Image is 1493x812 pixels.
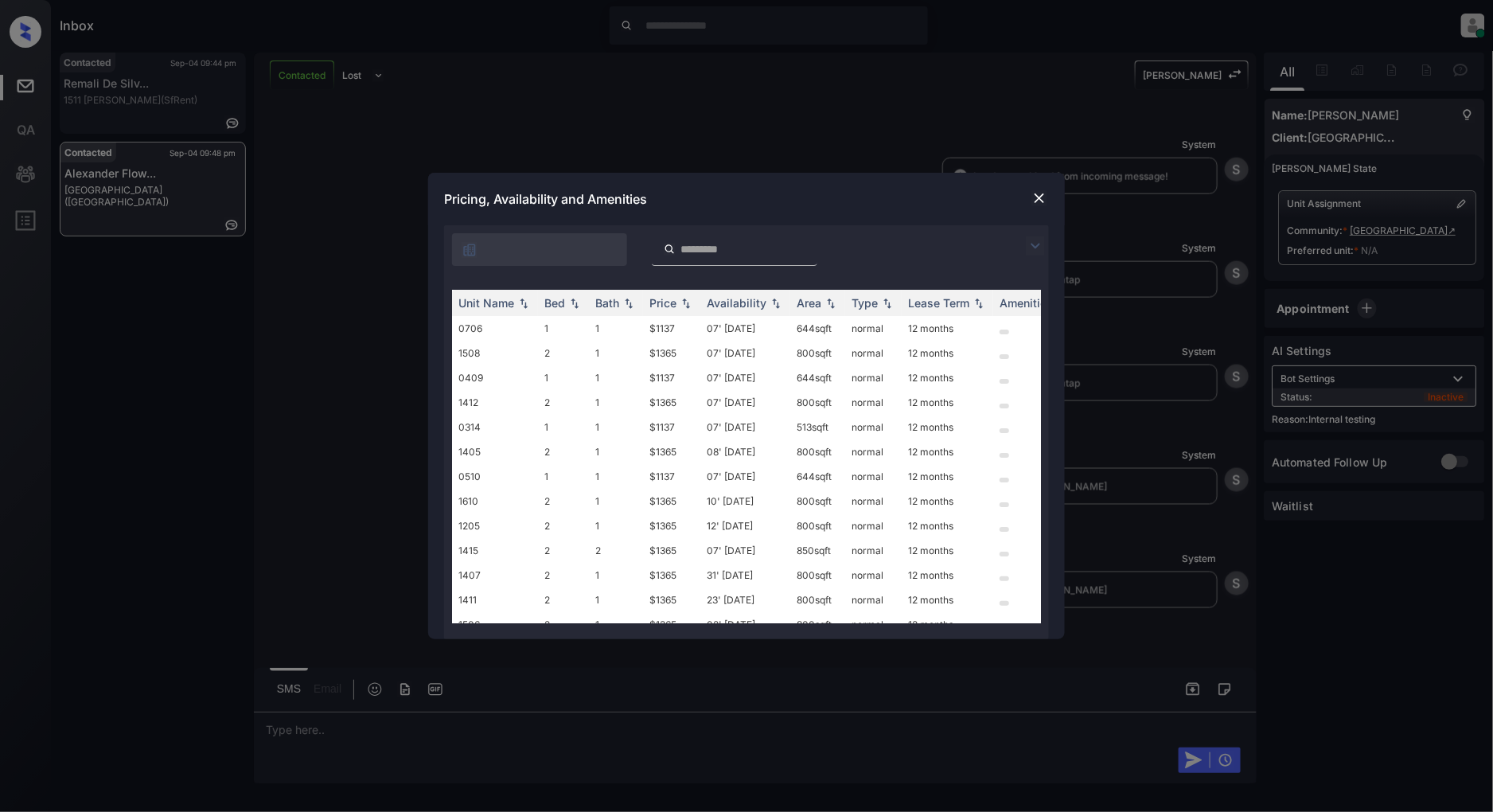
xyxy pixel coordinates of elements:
[452,415,538,439] td: 0314
[643,612,700,637] td: $1365
[538,365,589,390] td: 1
[589,464,643,489] td: 1
[700,538,790,563] td: 07' [DATE]
[790,489,845,513] td: 800 sqft
[643,538,700,563] td: $1365
[452,365,538,390] td: 0409
[458,296,514,310] div: Unit Name
[707,296,766,310] div: Availability
[845,464,902,489] td: normal
[643,588,700,612] td: $1365
[452,538,538,563] td: 1415
[452,588,538,612] td: 1411
[1000,296,1053,310] div: Amenities
[790,464,845,489] td: 644 sqft
[797,296,821,310] div: Area
[538,513,589,538] td: 2
[700,365,790,390] td: 07' [DATE]
[649,296,676,310] div: Price
[538,341,589,365] td: 2
[790,365,845,390] td: 644 sqft
[902,563,993,588] td: 12 months
[589,612,643,637] td: 1
[538,390,589,415] td: 2
[700,316,790,341] td: 07' [DATE]
[589,439,643,464] td: 1
[790,316,845,341] td: 644 sqft
[643,464,700,489] td: $1137
[452,612,538,637] td: 1506
[823,298,839,309] img: sorting
[790,563,845,588] td: 800 sqft
[589,588,643,612] td: 1
[643,365,700,390] td: $1137
[845,365,902,390] td: normal
[462,242,478,258] img: icon-zuma
[852,296,878,310] div: Type
[538,464,589,489] td: 1
[845,538,902,563] td: normal
[643,390,700,415] td: $1365
[845,513,902,538] td: normal
[700,415,790,439] td: 07' [DATE]
[700,612,790,637] td: 02' [DATE]
[790,538,845,563] td: 850 sqft
[902,588,993,612] td: 12 months
[643,489,700,513] td: $1365
[700,439,790,464] td: 08' [DATE]
[845,612,902,637] td: normal
[452,464,538,489] td: 0510
[452,489,538,513] td: 1610
[1026,236,1045,256] img: icon-zuma
[678,298,694,309] img: sorting
[700,563,790,588] td: 31' [DATE]
[589,563,643,588] td: 1
[643,563,700,588] td: $1365
[452,390,538,415] td: 1412
[452,316,538,341] td: 0706
[643,513,700,538] td: $1365
[621,298,637,309] img: sorting
[538,316,589,341] td: 1
[845,439,902,464] td: normal
[643,439,700,464] td: $1365
[845,588,902,612] td: normal
[589,390,643,415] td: 1
[700,341,790,365] td: 07' [DATE]
[589,489,643,513] td: 1
[700,588,790,612] td: 23' [DATE]
[452,439,538,464] td: 1405
[902,513,993,538] td: 12 months
[589,538,643,563] td: 2
[538,588,589,612] td: 2
[589,513,643,538] td: 1
[902,439,993,464] td: 12 months
[538,563,589,588] td: 2
[428,173,1065,225] div: Pricing, Availability and Amenities
[700,489,790,513] td: 10' [DATE]
[538,612,589,637] td: 2
[1031,190,1047,206] img: close
[768,298,784,309] img: sorting
[845,489,902,513] td: normal
[845,341,902,365] td: normal
[902,464,993,489] td: 12 months
[589,341,643,365] td: 1
[643,341,700,365] td: $1365
[902,538,993,563] td: 12 months
[700,464,790,489] td: 07' [DATE]
[643,415,700,439] td: $1137
[544,296,565,310] div: Bed
[845,316,902,341] td: normal
[845,390,902,415] td: normal
[790,513,845,538] td: 800 sqft
[879,298,895,309] img: sorting
[790,390,845,415] td: 800 sqft
[790,612,845,637] td: 800 sqft
[589,415,643,439] td: 1
[452,341,538,365] td: 1508
[902,612,993,637] td: 12 months
[790,415,845,439] td: 513 sqft
[902,316,993,341] td: 12 months
[643,316,700,341] td: $1137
